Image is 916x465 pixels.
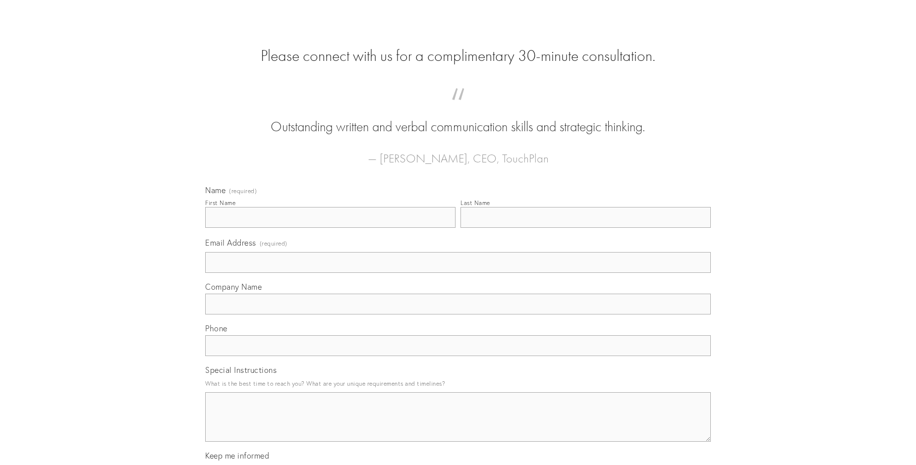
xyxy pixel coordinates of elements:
span: (required) [229,188,257,194]
figcaption: — [PERSON_NAME], CEO, TouchPlan [221,137,695,168]
div: First Name [205,199,235,207]
span: Name [205,185,226,195]
span: (required) [260,237,287,250]
span: Company Name [205,282,262,292]
div: Last Name [460,199,490,207]
span: “ [221,98,695,117]
span: Phone [205,323,228,333]
span: Special Instructions [205,365,277,375]
blockquote: Outstanding written and verbal communication skills and strategic thinking. [221,98,695,137]
span: Keep me informed [205,451,269,461]
span: Email Address [205,238,256,248]
p: What is the best time to reach you? What are your unique requirements and timelines? [205,377,711,390]
h2: Please connect with us for a complimentary 30-minute consultation. [205,47,711,65]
